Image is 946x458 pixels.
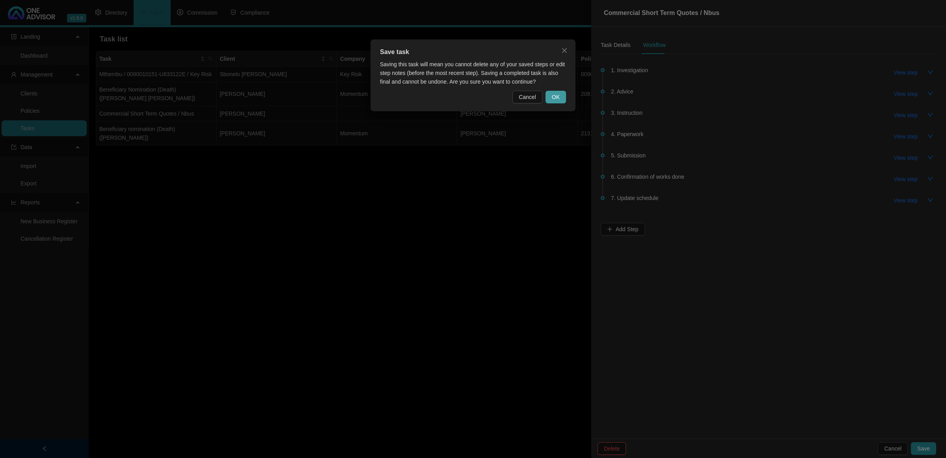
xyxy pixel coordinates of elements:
[512,91,542,103] button: Cancel
[558,44,571,57] button: Close
[552,93,560,101] span: OK
[380,60,566,86] div: Saving this task will mean you cannot delete any of your saved steps or edit step notes (before t...
[561,47,568,54] span: close
[380,47,566,57] div: Save task
[519,93,536,101] span: Cancel
[546,91,566,103] button: OK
